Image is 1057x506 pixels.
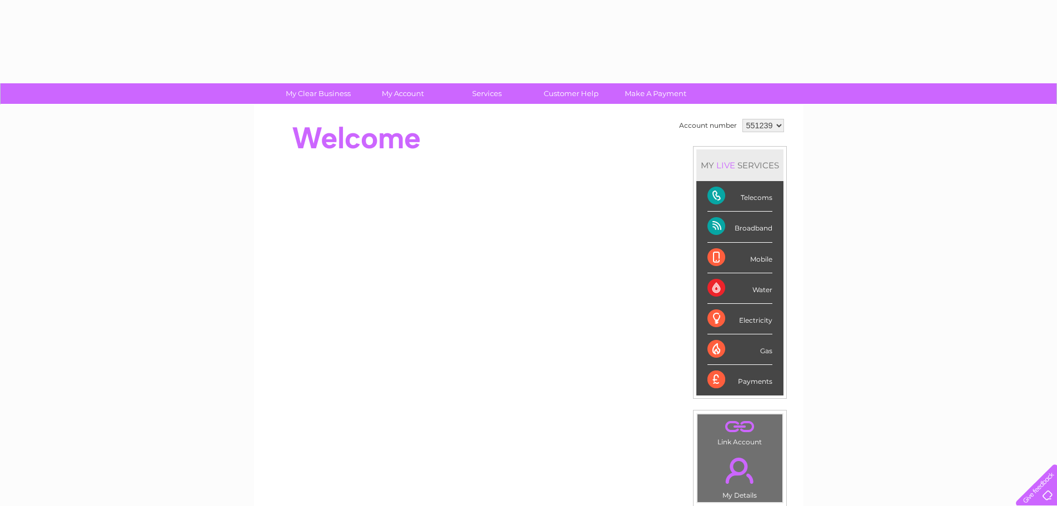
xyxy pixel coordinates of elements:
[700,451,780,490] a: .
[697,448,783,503] td: My Details
[707,365,772,395] div: Payments
[707,304,772,334] div: Electricity
[696,149,783,181] div: MY SERVICES
[707,212,772,242] div: Broadband
[707,273,772,304] div: Water
[707,334,772,365] div: Gas
[272,83,364,104] a: My Clear Business
[676,116,740,135] td: Account number
[697,414,783,449] td: Link Account
[610,83,701,104] a: Make A Payment
[700,417,780,437] a: .
[714,160,737,171] div: LIVE
[707,243,772,273] div: Mobile
[357,83,448,104] a: My Account
[525,83,617,104] a: Customer Help
[441,83,533,104] a: Services
[707,181,772,212] div: Telecoms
